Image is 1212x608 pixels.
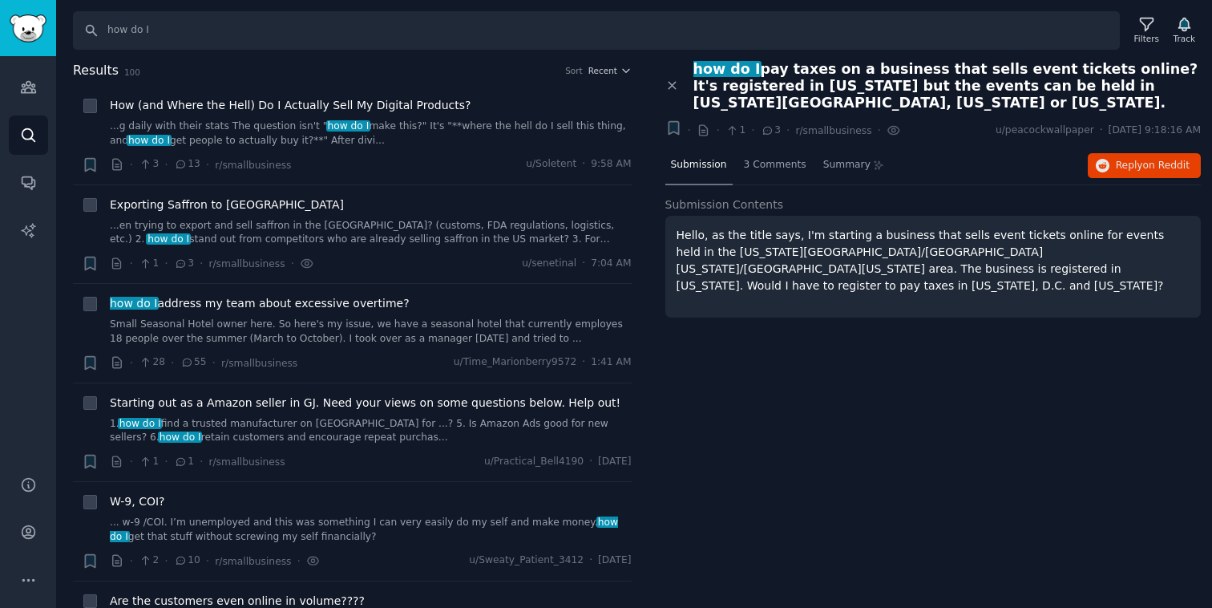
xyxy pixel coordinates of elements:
span: · [589,455,592,469]
span: how do I [110,517,618,542]
span: · [751,122,754,139]
span: 55 [180,355,207,370]
span: [DATE] 9:18:16 AM [1109,124,1201,138]
span: 3 [174,257,194,271]
button: Recent [588,65,632,76]
span: · [297,553,300,569]
a: Starting out as a Amazon seller in GJ. Need your views on some questions below. Help out! [110,395,620,411]
p: Hello, as the title says, I'm starting a business that sells event tickets online for events held... [677,227,1190,294]
span: Submission [671,158,727,172]
span: Reply [1116,159,1190,173]
span: · [291,255,294,272]
span: how do I [146,233,190,245]
span: · [716,122,719,139]
span: · [171,355,174,371]
a: Small Seasonal Hotel owner here. So here's my issue, we have a seasonal hotel that currently empl... [110,318,632,346]
span: · [200,453,203,470]
span: · [130,255,133,272]
span: 100 [124,67,140,77]
span: r/smallbusiness [795,125,871,136]
span: 1 [139,455,159,469]
span: 2 [139,553,159,568]
span: 3 Comments [744,158,806,172]
span: · [164,553,168,569]
a: W-9, COI? [110,493,165,510]
span: 1 [174,455,194,469]
span: Submission Contents [665,197,784,213]
span: 28 [139,355,165,370]
button: Track [1168,14,1201,47]
span: u/Practical_Bell4190 [484,455,584,469]
a: Exporting Saffron to [GEOGRAPHIC_DATA] [110,197,344,213]
div: Sort [565,65,583,76]
span: r/smallbusiness [215,556,291,567]
span: · [589,553,592,568]
button: Replyon Reddit [1088,153,1201,179]
div: Filters [1134,33,1159,44]
span: Results [73,61,119,81]
span: · [164,255,168,272]
span: · [164,453,168,470]
span: on Reddit [1143,160,1190,171]
span: 9:58 AM [591,157,631,172]
span: · [582,355,585,370]
span: u/Sweaty_Patient_3412 [469,553,584,568]
a: how do Iaddress my team about excessive overtime? [110,295,410,312]
span: · [582,157,585,172]
span: how do I [118,418,162,429]
span: · [130,355,133,371]
span: pay taxes on a business that sells event tickets online? It's registered in [US_STATE] but the ev... [693,61,1202,111]
span: 1 [725,124,745,138]
span: 3 [761,124,781,138]
span: Recent [588,65,617,76]
span: · [200,255,203,272]
a: ...en trying to export and sell saffron in the [GEOGRAPHIC_DATA]? (customs, FDA regulations, logi... [110,219,632,247]
span: · [130,553,133,569]
span: u/peacockwallpaper [996,124,1094,138]
img: GummySearch logo [10,14,46,43]
span: 1 [139,257,159,271]
span: how do I [326,120,370,132]
span: · [164,156,168,173]
a: 1.how do Ifind a trusted manufacturer on [GEOGRAPHIC_DATA] for ...? 5. Is Amazon Ads good for new... [110,417,632,445]
span: · [130,453,133,470]
span: how do I [158,432,202,443]
span: r/smallbusiness [208,258,285,270]
span: u/Soletent [526,157,576,172]
span: · [688,122,691,139]
span: how do I [127,135,171,146]
span: u/senetinal [522,257,576,271]
span: 10 [174,553,200,568]
span: r/smallbusiness [215,160,291,171]
span: address my team about excessive overtime? [110,295,410,312]
span: · [1100,124,1103,138]
span: u/Time_Marionberry9572 [454,355,576,370]
div: Track [1174,33,1195,44]
span: r/smallbusiness [208,456,285,468]
span: how do I [108,297,159,310]
span: 3 [139,157,159,172]
span: [DATE] [598,455,631,469]
span: · [206,553,209,569]
span: · [130,156,133,173]
span: [DATE] [598,553,631,568]
span: · [786,122,790,139]
span: · [212,355,216,371]
span: Summary [823,158,871,172]
a: How (and Where the Hell) Do I Actually Sell My Digital Products? [110,97,471,114]
a: ...g daily with their stats The question isn't "how do Imake this?" It's "**where the hell do I s... [110,120,632,148]
span: · [878,122,881,139]
span: · [582,257,585,271]
span: 13 [174,157,200,172]
span: · [206,156,209,173]
span: 7:04 AM [591,257,631,271]
input: Search Keyword [73,11,1120,50]
span: r/smallbusiness [221,358,297,369]
span: how do I [692,61,762,77]
a: ... w-9 /COI. I’m unemployed and this was something I can very easily do my self and make money.h... [110,516,632,544]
